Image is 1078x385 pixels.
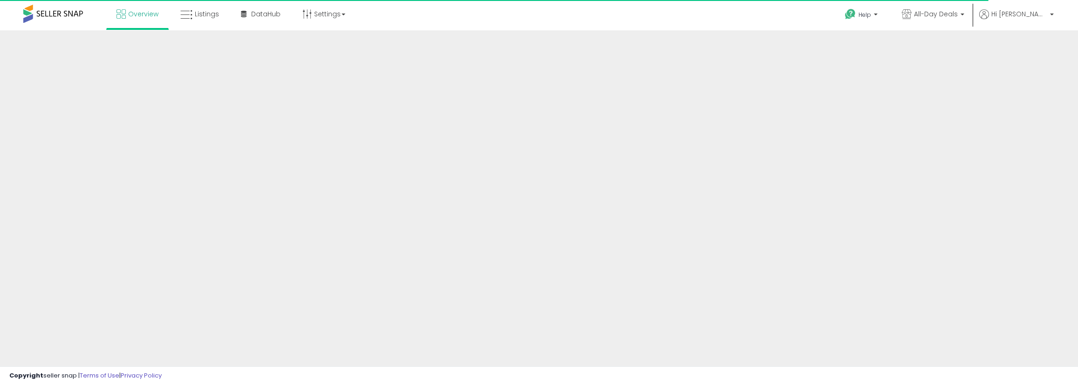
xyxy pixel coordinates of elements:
[838,1,887,30] a: Help
[128,9,158,19] span: Overview
[845,8,856,20] i: Get Help
[251,9,281,19] span: DataHub
[195,9,219,19] span: Listings
[991,9,1047,19] span: Hi [PERSON_NAME]
[9,371,43,380] strong: Copyright
[979,9,1054,30] a: Hi [PERSON_NAME]
[80,371,119,380] a: Terms of Use
[914,9,958,19] span: All-Day Deals
[858,11,871,19] span: Help
[9,371,162,380] div: seller snap | |
[121,371,162,380] a: Privacy Policy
